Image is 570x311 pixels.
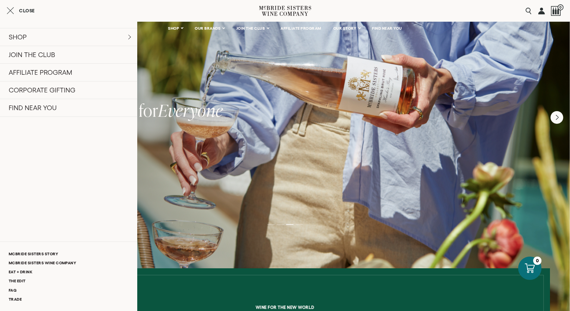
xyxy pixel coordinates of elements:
li: Page dot 3 [286,224,294,225]
span: Close [19,8,35,13]
a: AFFILIATE PROGRAM [276,22,326,35]
span: JOIN THE CLUB [236,26,265,31]
li: Page dot 2 [277,224,284,225]
h6: Wine for the new world [41,305,529,310]
span: Everyone [158,99,223,122]
h6: become a member [50,89,520,94]
a: FIND NEAR YOU [368,22,407,35]
a: JOIN THE CLUB [232,22,273,35]
li: Page dot 1 [267,224,275,225]
button: Close cart [7,7,35,15]
span: OUR BRANDS [195,26,221,31]
span: OUR STORY [333,26,357,31]
div: 0 [533,257,542,265]
li: Page dot 4 [296,224,303,225]
span: FIND NEAR YOU [372,26,402,31]
span: SHOP [168,26,179,31]
a: OUR STORY [329,22,365,35]
button: Next [551,111,563,124]
a: SHOP [164,22,187,35]
span: 0 [558,4,564,10]
a: OUR BRANDS [190,22,229,35]
span: AFFILIATE PROGRAM [281,26,322,31]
